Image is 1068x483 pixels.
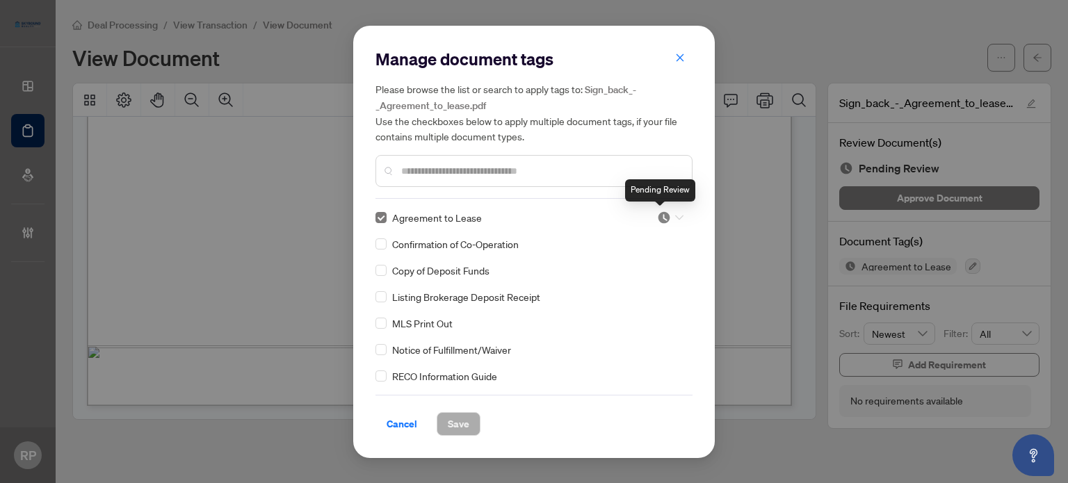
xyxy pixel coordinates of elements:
[392,236,519,252] span: Confirmation of Co-Operation
[375,48,693,70] h2: Manage document tags
[375,81,693,144] h5: Please browse the list or search to apply tags to: Use the checkboxes below to apply multiple doc...
[675,53,685,63] span: close
[625,179,695,202] div: Pending Review
[387,413,417,435] span: Cancel
[437,412,480,436] button: Save
[392,368,497,384] span: RECO Information Guide
[392,289,540,304] span: Listing Brokerage Deposit Receipt
[392,316,453,331] span: MLS Print Out
[1012,434,1054,476] button: Open asap
[657,211,671,224] img: status
[657,211,683,224] span: Pending Review
[392,342,511,357] span: Notice of Fulfillment/Waiver
[392,263,489,278] span: Copy of Deposit Funds
[392,210,482,225] span: Agreement to Lease
[375,83,636,112] span: Sign_back_-_Agreement_to_lease.pdf
[375,412,428,436] button: Cancel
